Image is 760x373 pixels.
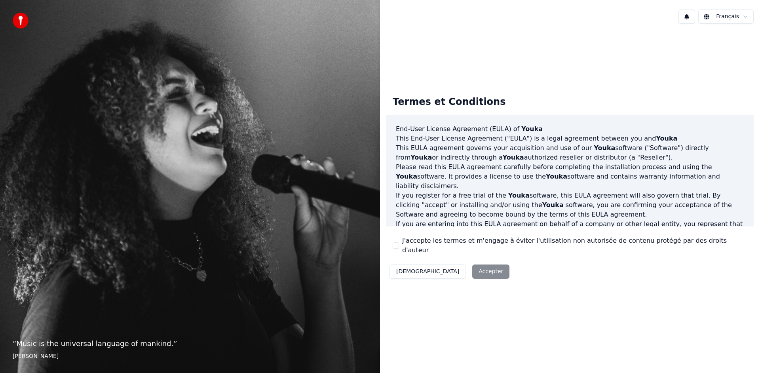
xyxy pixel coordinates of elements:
h3: End-User License Agreement (EULA) of [396,124,744,134]
p: Please read this EULA agreement carefully before completing the installation process and using th... [396,162,744,191]
span: Youka [521,125,543,133]
span: Youka [656,135,677,142]
p: If you register for a free trial of the software, this EULA agreement will also govern that trial... [396,191,744,219]
p: This End-User License Agreement ("EULA") is a legal agreement between you and [396,134,744,143]
button: [DEMOGRAPHIC_DATA] [389,265,466,279]
p: This EULA agreement governs your acquisition and use of our software ("Software") directly from o... [396,143,744,162]
div: Termes et Conditions [386,89,512,115]
p: If you are entering into this EULA agreement on behalf of a company or other legal entity, you re... [396,219,744,257]
img: youka [13,13,28,29]
span: Youka [594,144,615,152]
footer: [PERSON_NAME] [13,352,367,360]
p: “ Music is the universal language of mankind. ” [13,338,367,349]
span: Youka [503,154,524,161]
span: Youka [542,201,564,209]
span: Youka [546,173,567,180]
span: Youka [396,173,417,180]
label: J'accepte les termes et m'engage à éviter l'utilisation non autorisée de contenu protégé par des ... [402,236,747,255]
span: Youka [410,154,432,161]
span: Youka [508,192,530,199]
